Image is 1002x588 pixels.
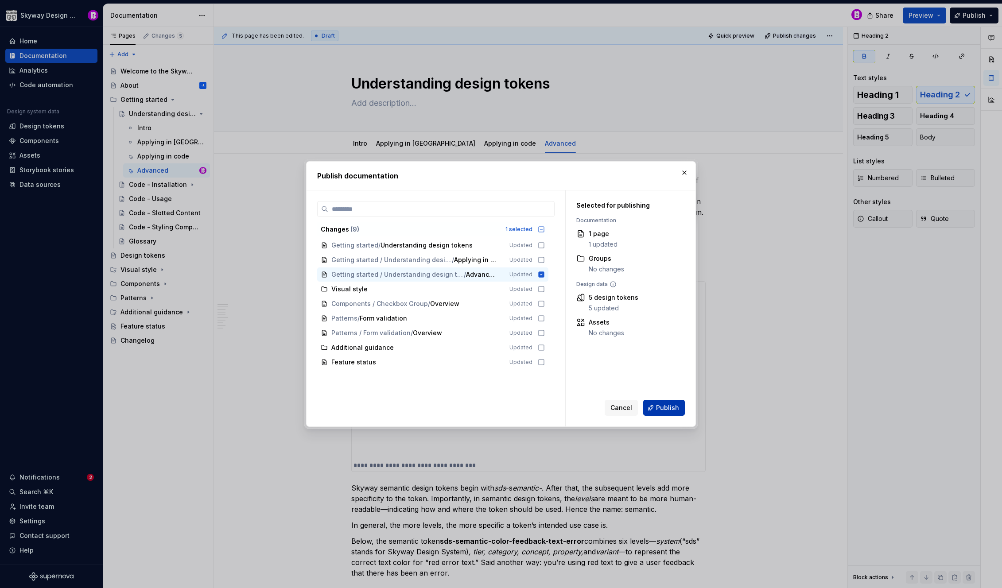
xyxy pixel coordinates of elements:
[509,359,532,366] span: Updated
[331,270,464,279] span: Getting started / Understanding design tokens
[576,281,675,288] div: Design data
[411,329,413,337] span: /
[509,315,532,322] span: Updated
[466,270,497,279] span: Advanced
[360,314,407,323] span: Form validation
[321,225,500,234] div: Changes
[589,293,638,302] div: 5 design tokens
[357,314,360,323] span: /
[509,329,532,337] span: Updated
[464,270,466,279] span: /
[331,358,376,367] span: Feature status
[428,299,430,308] span: /
[605,400,638,416] button: Cancel
[505,226,532,233] div: 1 selected
[331,299,428,308] span: Components / Checkbox Group
[381,241,473,250] span: Understanding design tokens
[509,286,532,293] span: Updated
[576,217,675,224] div: Documentation
[509,271,532,278] span: Updated
[413,329,442,337] span: Overview
[643,400,685,416] button: Publish
[589,254,624,263] div: Groups
[454,255,497,264] span: Applying in code
[589,229,618,238] div: 1 page
[331,314,357,323] span: Patterns
[331,241,378,250] span: Getting started
[589,329,624,337] div: No changes
[331,285,368,294] span: Visual style
[610,403,632,412] span: Cancel
[350,225,359,233] span: ( 9 )
[509,344,532,351] span: Updated
[589,265,624,274] div: No changes
[378,241,381,250] span: /
[452,255,454,264] span: /
[331,343,394,352] span: Additional guidance
[509,256,532,263] span: Updated
[317,170,685,181] h2: Publish documentation
[331,255,452,264] span: Getting started / Understanding design tokens
[589,304,638,313] div: 5 updated
[576,201,675,210] div: Selected for publishing
[589,318,624,327] div: Assets
[331,329,411,337] span: Patterns / Form validation
[509,300,532,307] span: Updated
[509,242,532,249] span: Updated
[589,240,618,249] div: 1 updated
[656,403,679,412] span: Publish
[430,299,459,308] span: Overview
